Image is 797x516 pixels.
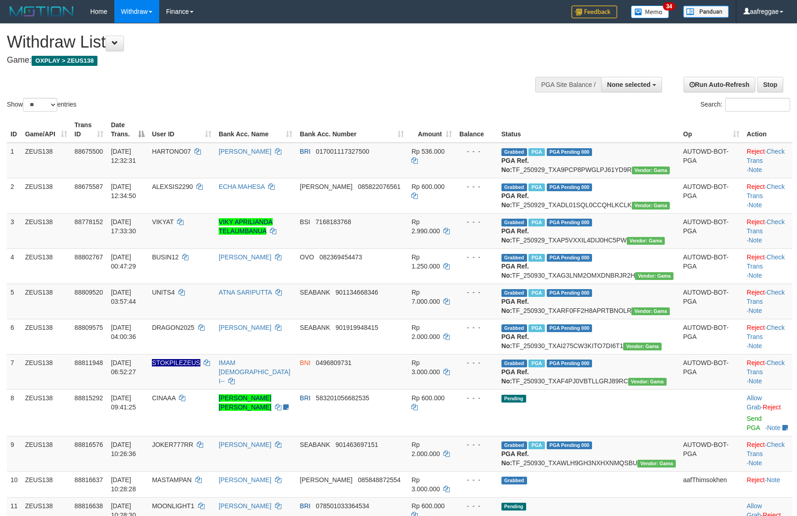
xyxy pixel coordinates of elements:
[767,476,781,484] a: Note
[7,56,522,65] h4: Game:
[749,166,762,173] a: Note
[763,403,781,411] a: Reject
[743,213,792,248] td: · ·
[743,436,792,471] td: · ·
[743,319,792,354] td: · ·
[528,148,544,156] span: Marked by aaftrukkakada
[22,471,71,497] td: ZEUS138
[316,359,351,366] span: Copy 0496809731 to clipboard
[75,359,103,366] span: 88811948
[7,213,22,248] td: 3
[152,218,173,226] span: VIKYAT
[501,395,526,403] span: Pending
[459,182,494,191] div: - - -
[498,284,679,319] td: TF_250930_TXARF0FF2H8APRTBNOLR
[637,460,676,468] span: Vendor URL: https://trx31.1velocity.biz
[571,5,617,18] img: Feedback.jpg
[300,183,352,190] span: [PERSON_NAME]
[547,254,592,262] span: PGA Pending
[528,441,544,449] span: Marked by aafchomsokheang
[501,254,527,262] span: Grabbed
[219,441,271,448] a: [PERSON_NAME]
[152,289,175,296] span: UNITS4
[498,436,679,471] td: TF_250930_TXAWLH9GH3NXHXNMQSBU
[152,183,193,190] span: ALEXSIS2290
[300,441,330,448] span: SEABANK
[547,441,592,449] span: PGA Pending
[358,476,400,484] span: Copy 085848872554 to clipboard
[679,284,743,319] td: AUTOWD-BOT-PGA
[747,253,765,261] a: Reject
[747,289,785,305] a: Check Trans
[22,319,71,354] td: ZEUS138
[411,476,440,493] span: Rp 3.000.000
[152,324,194,331] span: DRAGON2025
[501,324,527,332] span: Grabbed
[749,459,762,467] a: Note
[528,324,544,332] span: Marked by aafkaynarin
[300,148,310,155] span: BRI
[300,253,314,261] span: OVO
[459,393,494,403] div: - - -
[623,343,662,350] span: Vendor URL: https://trx31.1velocity.biz
[300,218,310,226] span: BSI
[316,148,369,155] span: Copy 017001117327500 to clipboard
[501,157,529,173] b: PGA Ref. No:
[219,183,264,190] a: ECHA MAHESA
[7,5,76,18] img: MOTION_logo.png
[498,178,679,213] td: TF_250929_TXADL01SQL0CCQHLKCLK
[75,253,103,261] span: 88802767
[684,77,755,92] a: Run Auto-Refresh
[747,148,785,164] a: Check Trans
[22,284,71,319] td: ZEUS138
[7,117,22,143] th: ID
[459,288,494,297] div: - - -
[757,77,783,92] a: Stop
[631,307,670,315] span: Vendor URL: https://trx31.1velocity.biz
[747,394,763,411] span: ·
[747,359,765,366] a: Reject
[152,253,178,261] span: BUSIN12
[528,360,544,367] span: Marked by aafsreyleap
[459,253,494,262] div: - - -
[747,415,762,431] a: Send PGA
[498,354,679,389] td: TF_250930_TXAF4PJ0VBTLLGRJ89RC
[749,236,762,244] a: Note
[7,143,22,178] td: 1
[300,476,352,484] span: [PERSON_NAME]
[635,272,673,280] span: Vendor URL: https://trx31.1velocity.biz
[335,289,378,296] span: Copy 901134668346 to clipboard
[411,218,440,235] span: Rp 2.990.000
[747,218,785,235] a: Check Trans
[219,476,271,484] a: [PERSON_NAME]
[111,476,136,493] span: [DATE] 10:28:28
[679,248,743,284] td: AUTOWD-BOT-PGA
[152,394,175,402] span: CINAAA
[300,289,330,296] span: SEABANK
[501,227,529,244] b: PGA Ref. No:
[111,324,136,340] span: [DATE] 04:00:36
[547,289,592,297] span: PGA Pending
[767,424,781,431] a: Note
[219,289,272,296] a: ATNA SARIPUTTA
[111,148,136,164] span: [DATE] 12:32:31
[219,253,271,261] a: [PERSON_NAME]
[152,359,200,366] span: Nama rekening ada tanda titik/strip, harap diedit
[22,178,71,213] td: ZEUS138
[411,324,440,340] span: Rp 2.000.000
[408,117,456,143] th: Amount: activate to sort column ascending
[459,323,494,332] div: - - -
[749,342,762,349] a: Note
[747,476,765,484] a: Reject
[679,213,743,248] td: AUTOWD-BOT-PGA
[743,284,792,319] td: · ·
[743,117,792,143] th: Action
[111,253,136,270] span: [DATE] 00:47:29
[747,148,765,155] a: Reject
[75,148,103,155] span: 88675500
[743,354,792,389] td: · ·
[749,201,762,209] a: Note
[663,2,675,11] span: 34
[749,377,762,385] a: Note
[75,441,103,448] span: 88816576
